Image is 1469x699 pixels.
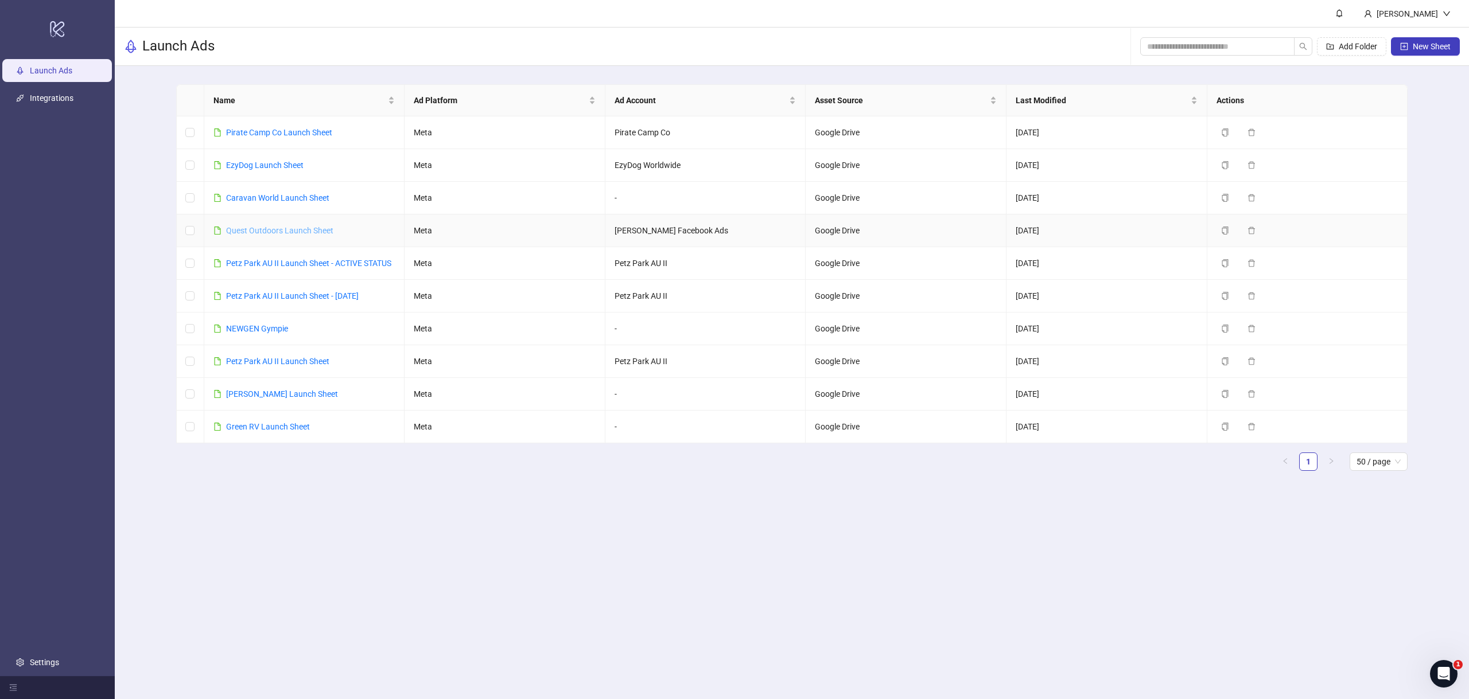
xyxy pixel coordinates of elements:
[142,37,215,56] h3: Launch Ads
[226,291,359,300] a: Petz Park AU II Launch Sheet - [DATE]
[806,280,1006,313] td: Google Drive
[605,149,806,182] td: EzyDog Worldwide
[1221,357,1229,365] span: copy
[226,128,332,137] a: Pirate Camp Co Launch Sheet
[1006,85,1207,116] th: Last Modified
[1248,128,1256,136] span: delete
[1326,42,1334,50] span: folder-add
[213,292,221,300] span: file
[605,313,806,345] td: -
[1248,390,1256,398] span: delete
[414,94,586,107] span: Ad Platform
[1221,423,1229,431] span: copy
[605,280,806,313] td: Petz Park AU II
[806,411,1006,443] td: Google Drive
[1443,10,1451,18] span: down
[226,161,304,170] a: EzyDog Launch Sheet
[605,247,806,280] td: Petz Park AU II
[1221,194,1229,202] span: copy
[1006,280,1207,313] td: [DATE]
[1248,227,1256,235] span: delete
[213,161,221,169] span: file
[405,149,605,182] td: Meta
[806,214,1006,247] td: Google Drive
[806,247,1006,280] td: Google Drive
[213,194,221,202] span: file
[1221,292,1229,300] span: copy
[1221,227,1229,235] span: copy
[1248,292,1256,300] span: delete
[213,227,221,235] span: file
[806,313,1006,345] td: Google Drive
[1299,452,1318,471] li: 1
[1248,357,1256,365] span: delete
[1006,378,1207,411] td: [DATE]
[1248,161,1256,169] span: delete
[405,345,605,378] td: Meta
[1335,9,1343,17] span: bell
[405,247,605,280] td: Meta
[806,345,1006,378] td: Google Drive
[1372,7,1443,20] div: [PERSON_NAME]
[405,280,605,313] td: Meta
[605,214,806,247] td: [PERSON_NAME] Facebook Ads
[213,390,221,398] span: file
[1221,325,1229,333] span: copy
[405,85,605,116] th: Ad Platform
[30,658,59,667] a: Settings
[213,128,221,136] span: file
[405,182,605,214] td: Meta
[1357,453,1401,470] span: 50 / page
[1006,247,1207,280] td: [DATE]
[1207,85,1408,116] th: Actions
[1006,411,1207,443] td: [DATE]
[405,116,605,149] td: Meta
[605,116,806,149] td: Pirate Camp Co
[605,85,806,116] th: Ad Account
[605,411,806,443] td: -
[226,324,288,333] a: NEWGEN Gympie
[1006,149,1207,182] td: [DATE]
[1221,259,1229,267] span: copy
[806,182,1006,214] td: Google Drive
[124,40,138,53] span: rocket
[405,378,605,411] td: Meta
[605,182,806,214] td: -
[1322,452,1340,471] li: Next Page
[226,422,310,431] a: Green RV Launch Sheet
[806,85,1006,116] th: Asset Source
[1006,116,1207,149] td: [DATE]
[30,93,73,103] a: Integrations
[213,423,221,431] span: file
[605,345,806,378] td: Petz Park AU II
[1221,161,1229,169] span: copy
[815,94,988,107] span: Asset Source
[405,411,605,443] td: Meta
[1248,325,1256,333] span: delete
[1350,452,1408,471] div: Page Size
[1364,10,1372,18] span: user
[1430,660,1458,688] iframe: Intercom live chat
[1248,194,1256,202] span: delete
[1339,42,1377,51] span: Add Folder
[226,226,333,235] a: Quest Outdoors Launch Sheet
[1276,452,1295,471] button: left
[226,357,329,366] a: Petz Park AU II Launch Sheet
[226,389,338,399] a: [PERSON_NAME] Launch Sheet
[1276,452,1295,471] li: Previous Page
[806,149,1006,182] td: Google Drive
[1322,452,1340,471] button: right
[9,684,17,692] span: menu-fold
[226,193,329,202] a: Caravan World Launch Sheet
[1248,423,1256,431] span: delete
[213,325,221,333] span: file
[1299,42,1307,50] span: search
[806,116,1006,149] td: Google Drive
[405,313,605,345] td: Meta
[1317,37,1386,56] button: Add Folder
[1006,345,1207,378] td: [DATE]
[806,378,1006,411] td: Google Drive
[1006,313,1207,345] td: [DATE]
[1016,94,1188,107] span: Last Modified
[1248,259,1256,267] span: delete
